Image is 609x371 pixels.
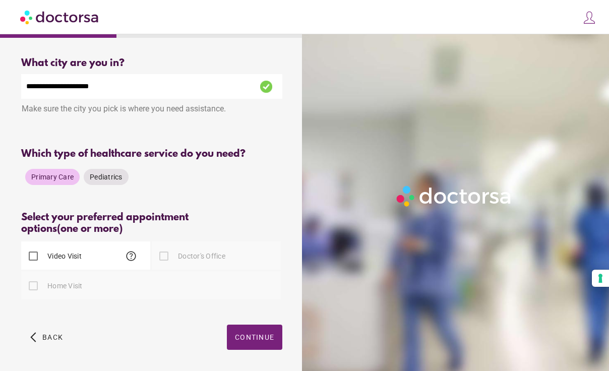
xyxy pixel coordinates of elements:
img: Doctorsa.com [20,6,100,28]
span: Primary Care [31,173,74,181]
img: icons8-customer-100.png [582,11,596,25]
button: Your consent preferences for tracking technologies [592,270,609,287]
label: Home Visit [45,281,83,291]
label: Video Visit [45,251,82,261]
span: Continue [235,333,274,341]
label: Doctor's Office [176,251,225,261]
span: (one or more) [57,223,123,235]
div: What city are you in? [21,57,282,69]
span: Pediatrics [90,173,123,181]
button: arrow_back_ios Back [26,325,67,350]
button: Continue [227,325,282,350]
span: Back [42,333,63,341]
img: Logo-Doctorsa-trans-White-partial-flat.png [393,182,515,210]
div: Make sure the city you pick is where you need assistance. [21,99,282,121]
span: help [125,250,137,262]
div: Which type of healthcare service do you need? [21,148,282,160]
div: Select your preferred appointment options [21,212,282,235]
